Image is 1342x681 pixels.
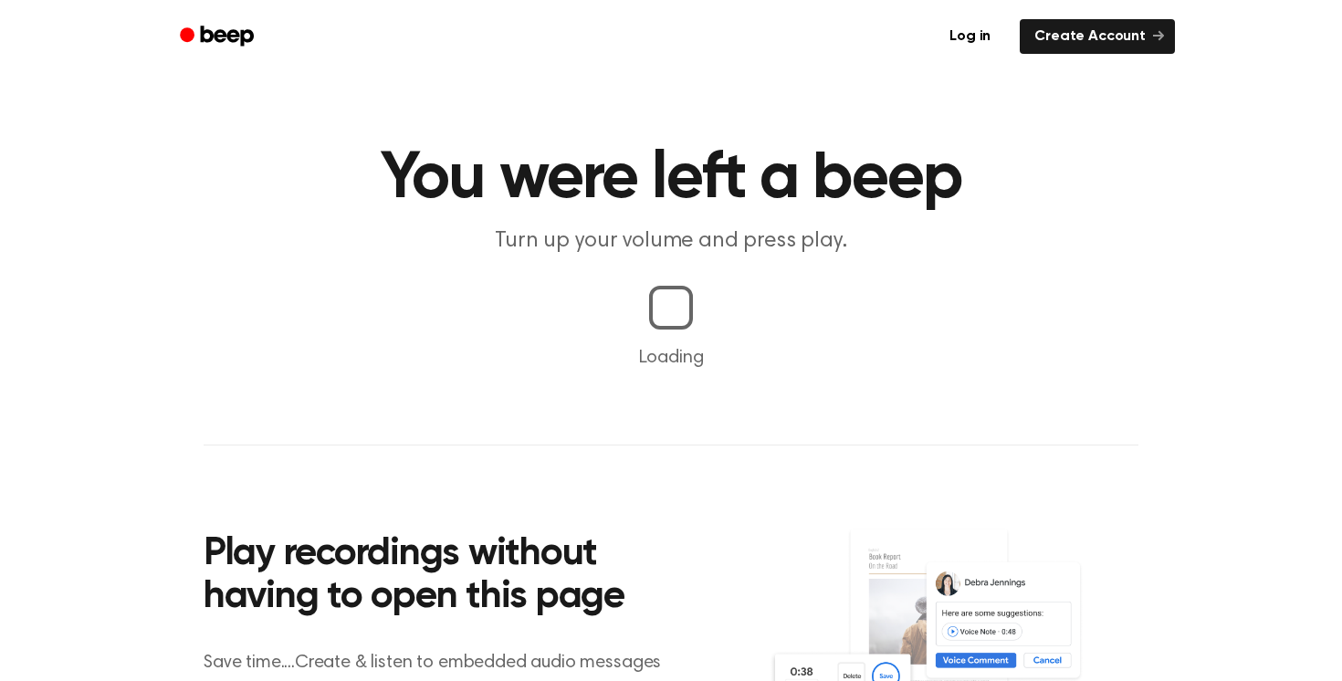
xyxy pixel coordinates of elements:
p: Turn up your volume and press play. [320,226,1022,257]
a: Log in [931,16,1009,58]
h1: You were left a beep [204,146,1138,212]
h2: Play recordings without having to open this page [204,533,696,620]
p: Loading [22,344,1320,372]
a: Beep [167,19,270,55]
a: Create Account [1020,19,1175,54]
